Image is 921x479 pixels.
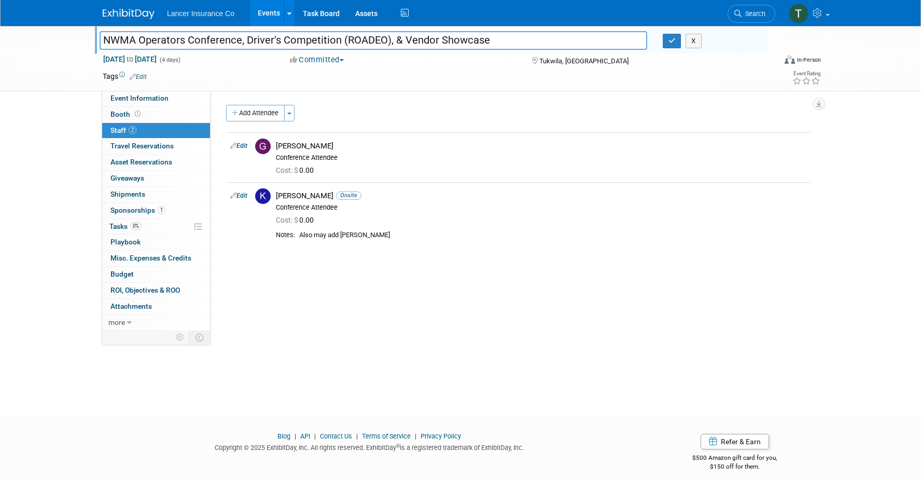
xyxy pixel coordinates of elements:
a: Terms of Service [362,432,411,440]
span: to [125,55,135,63]
div: [PERSON_NAME] [276,141,806,151]
a: Sponsorships1 [102,203,210,218]
span: Sponsorships [110,206,165,214]
a: Booth [102,107,210,122]
span: Cost: $ [276,216,299,224]
a: Attachments [102,299,210,314]
span: (4 days) [159,57,180,63]
a: Tasks0% [102,219,210,235]
span: Shipments [110,190,145,198]
div: In-Person [797,56,821,64]
button: Committed [286,54,348,65]
div: $500 Amazon gift card for you, [651,447,819,471]
a: more [102,315,210,331]
a: Budget [102,267,210,282]
a: Contact Us [320,432,352,440]
a: Shipments [102,187,210,202]
a: Event Information [102,91,210,106]
span: | [354,432,360,440]
span: 2 [129,126,136,134]
div: Event Rating [792,71,820,76]
a: Travel Reservations [102,139,210,154]
button: X [686,34,702,48]
span: Cost: $ [276,166,299,174]
td: Personalize Event Tab Strip [171,331,189,344]
a: Refer & Earn [701,434,769,449]
span: Onsite [336,191,361,199]
span: ROI, Objectives & ROO [110,286,180,294]
span: Giveaways [110,174,144,182]
span: | [312,432,318,440]
div: $150 off for them. [651,462,819,471]
img: Format-Inperson.png [785,56,795,64]
a: API [300,432,310,440]
span: Misc. Expenses & Credits [110,254,191,262]
td: Tags [103,71,147,81]
span: 0.00 [276,166,318,174]
img: G.jpg [255,139,271,154]
a: Edit [230,142,247,149]
span: Lancer Insurance Co [167,9,234,18]
span: Tasks [109,222,142,230]
div: [PERSON_NAME] [276,191,806,201]
span: Staff [110,126,136,134]
span: Event Information [110,94,169,102]
span: [DATE] [DATE] [103,54,157,64]
a: Edit [230,192,247,199]
span: Booth [110,110,143,118]
span: Attachments [110,302,152,310]
a: Privacy Policy [421,432,461,440]
span: 1 [158,206,165,214]
span: more [108,318,125,326]
span: Asset Reservations [110,158,172,166]
a: Playbook [102,235,210,250]
span: Playbook [110,238,141,246]
div: Copyright © 2025 ExhibitDay, Inc. All rights reserved. ExhibitDay is a registered trademark of Ex... [103,441,636,453]
span: 0.00 [276,216,318,224]
div: Event Format [714,54,821,70]
span: Budget [110,270,134,278]
span: | [292,432,299,440]
sup: ® [396,443,400,449]
span: Tukwila, [GEOGRAPHIC_DATA] [539,57,629,65]
img: K.jpg [255,188,271,204]
div: Conference Attendee [276,154,806,162]
div: Conference Attendee [276,203,806,212]
td: Toggle Event Tabs [189,331,211,344]
a: Staff2 [102,123,210,139]
img: ExhibitDay [103,9,155,19]
img: Terrence Forrest [789,4,808,23]
a: Misc. Expenses & Credits [102,251,210,266]
a: ROI, Objectives & ROO [102,283,210,298]
span: Booth not reserved yet [133,110,143,118]
a: Search [728,5,775,23]
div: Also may add [PERSON_NAME] [299,231,806,240]
span: | [412,432,419,440]
span: Search [742,10,765,18]
a: Blog [277,432,290,440]
a: Giveaways [102,171,210,186]
span: Travel Reservations [110,142,174,150]
a: Asset Reservations [102,155,210,170]
div: Notes: [276,231,295,239]
a: Edit [130,73,147,80]
button: Add Attendee [226,105,285,121]
span: 0% [130,222,142,230]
